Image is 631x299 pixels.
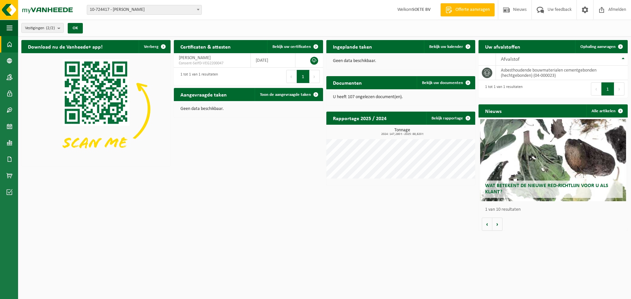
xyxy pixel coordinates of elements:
td: asbesthoudende bouwmaterialen cementgebonden (hechtgebonden) (04-000023) [496,66,628,80]
h2: Certificaten & attesten [174,40,237,53]
span: Toon de aangevraagde taken [260,93,311,97]
span: Verberg [144,45,158,49]
span: [PERSON_NAME] [179,55,211,60]
span: Ophaling aanvragen [580,45,616,49]
button: Verberg [139,40,170,53]
div: 1 tot 1 van 1 resultaten [177,69,218,84]
count: (2/2) [46,26,55,30]
button: Next [614,82,624,96]
p: 1 van 10 resultaten [485,207,624,212]
a: Alle artikelen [586,104,627,117]
a: Wat betekent de nieuwe RED-richtlijn voor u als klant? [480,119,626,201]
button: OK [68,23,83,33]
a: Bekijk rapportage [426,112,475,125]
span: Vestigingen [25,23,55,33]
button: 1 [601,82,614,96]
span: 2024: 147,280 t - 2025: 88,820 t [330,133,476,136]
p: Geen data beschikbaar. [180,107,316,111]
span: Bekijk uw kalender [429,45,463,49]
p: U heeft 107 ongelezen document(en). [333,95,469,99]
strong: SOETE BV [412,7,431,12]
button: Next [310,70,320,83]
a: Toon de aangevraagde taken [255,88,322,101]
img: Download de VHEPlus App [21,53,171,165]
span: 10-724417 - SOEVAN - KOEKELARE [87,5,202,15]
span: Offerte aanvragen [454,7,491,13]
a: Bekijk uw kalender [424,40,475,53]
h2: Documenten [326,76,368,89]
a: Bekijk uw documenten [417,76,475,89]
span: Afvalstof [501,57,520,62]
span: Consent-SelfD-VEG2200047 [179,61,245,66]
span: 10-724417 - SOEVAN - KOEKELARE [87,5,201,14]
button: Volgende [492,218,502,231]
span: Wat betekent de nieuwe RED-richtlijn voor u als klant? [485,183,608,195]
h2: Aangevraagde taken [174,88,233,101]
a: Offerte aanvragen [440,3,495,16]
h2: Nieuws [479,104,508,117]
h2: Uw afvalstoffen [479,40,527,53]
h3: Tonnage [330,128,476,136]
span: Bekijk uw certificaten [272,45,311,49]
h2: Rapportage 2025 / 2024 [326,112,393,124]
button: Previous [286,70,297,83]
p: Geen data beschikbaar. [333,59,469,63]
button: Vorige [482,218,492,231]
button: 1 [297,70,310,83]
div: 1 tot 1 van 1 resultaten [482,82,523,96]
h2: Download nu de Vanheede+ app! [21,40,109,53]
td: [DATE] [251,53,295,68]
h2: Ingeplande taken [326,40,379,53]
span: Bekijk uw documenten [422,81,463,85]
a: Bekijk uw certificaten [267,40,322,53]
button: Previous [591,82,601,96]
a: Ophaling aanvragen [575,40,627,53]
button: Vestigingen(2/2) [21,23,64,33]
